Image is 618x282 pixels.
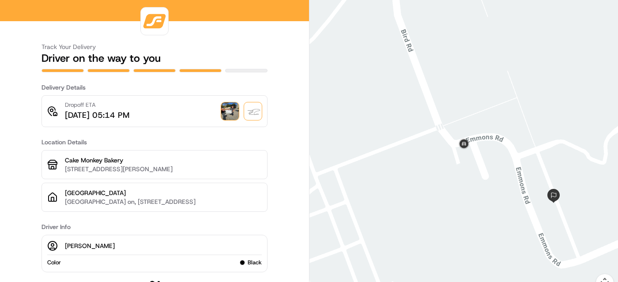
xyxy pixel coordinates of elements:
p: [PERSON_NAME] [65,241,115,250]
h3: Driver Info [41,222,268,231]
p: [DATE] 05:14 PM [65,109,129,121]
span: Color [47,259,61,267]
img: photo_proof_of_delivery image [221,102,239,120]
img: logo-public_tracking_screen-VNDR-1688417501853.png [143,9,166,33]
h2: Driver on the way to you [41,51,268,65]
p: [GEOGRAPHIC_DATA] on, [STREET_ADDRESS] [65,197,262,206]
p: Cake Monkey Bakery [65,156,262,165]
p: [GEOGRAPHIC_DATA] [65,188,262,197]
p: [STREET_ADDRESS][PERSON_NAME] [65,165,262,173]
h3: Location Details [41,138,268,147]
p: Dropoff ETA [65,101,129,109]
h3: Track Your Delivery [41,42,268,51]
span: black [248,259,262,267]
h3: Delivery Details [41,83,268,92]
img: signature_proof_of_delivery image [244,102,262,120]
